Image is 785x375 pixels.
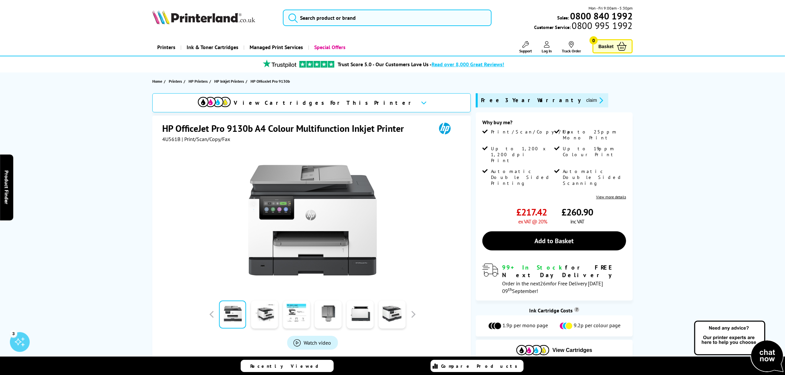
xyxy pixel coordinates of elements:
a: HP Printers [189,78,209,85]
span: Basket [598,42,614,51]
img: Open Live Chat window [693,320,785,374]
a: Track Order [562,41,581,53]
img: HP OfficeJet Pro 9130b [248,156,377,285]
input: Search product or brand [283,10,491,26]
h1: HP OfficeJet Pro 9130b A4 Colour Multifunction Inkjet Printer [162,122,410,134]
div: 3 [10,330,17,337]
span: 4U561B [162,136,180,142]
span: Support [519,48,532,53]
span: Home [152,78,162,85]
span: Product Finder [3,171,10,205]
img: trustpilot rating [299,61,334,68]
a: Product_All_Videos [287,336,338,350]
button: View Cartridges [481,345,628,356]
img: Cartridges [516,345,549,355]
span: HP OfficeJet Pro 9130b [251,78,290,85]
span: Order in the next for Free Delivery [DATE] 09 September! [502,280,603,294]
span: Up to 19ppm Colour Print [563,146,625,158]
span: Sales: [557,14,569,21]
span: 0 [589,36,598,44]
img: cmyk-icon.svg [198,97,231,107]
span: £260.90 [561,206,593,218]
a: Recently Viewed [241,360,334,372]
span: Log In [542,48,552,53]
a: Basket 0 [592,39,633,53]
b: 0800 840 1992 [570,10,633,22]
span: Watch video [304,339,331,346]
a: HP OfficeJet Pro 9130b [251,78,291,85]
span: Mon - Fri 9:00am - 5:30pm [589,5,633,11]
a: Printers [152,39,180,56]
span: View Cartridges [553,347,592,353]
span: Up to 1,200 x 1,200 dpi Print [491,146,553,163]
span: ex VAT @ 20% [518,218,547,225]
span: Automatic Double Sided Scanning [563,168,625,186]
button: promo-description [584,97,605,104]
span: 26m [540,280,550,287]
span: Ink & Toner Cartridges [187,39,238,56]
span: Customer Service: [534,22,633,30]
img: trustpilot rating [260,60,299,68]
span: Printers [169,78,182,85]
a: Trust Score 5.0 - Our Customers Love Us -Read over 8,000 Great Reviews! [338,61,504,68]
a: Home [152,78,164,85]
sup: Cost per page [574,307,579,312]
a: HP Inkjet Printers [214,78,246,85]
a: Add to Basket [482,231,626,250]
span: Recently Viewed [251,363,325,369]
span: 1.9p per mono page [502,322,548,330]
div: Why buy me? [482,119,626,129]
span: | Print/Scan/Copy/Fax [182,136,230,142]
div: Ink Cartridge Costs [476,307,633,314]
a: Support [519,41,532,53]
span: Read over 8,000 Great Reviews! [432,61,504,68]
a: Managed Print Services [243,39,308,56]
span: Compare Products [441,363,521,369]
span: Print/Scan/Copy/Fax [491,129,576,135]
div: modal_delivery [482,264,626,294]
a: Printerland Logo [152,10,275,26]
a: View more details [596,194,626,199]
span: 9.2p per colour page [574,322,620,330]
span: £217.42 [516,206,547,218]
span: HP Printers [189,78,208,85]
sup: th [508,286,512,292]
img: HP [430,122,460,134]
span: 0800 995 1992 [571,22,633,29]
a: Special Offers [308,39,350,56]
span: HP Inkjet Printers [214,78,244,85]
span: Automatic Double Sided Printing [491,168,553,186]
span: inc VAT [570,218,584,225]
span: Free 3 Year Warranty [481,97,581,104]
a: Ink & Toner Cartridges [180,39,243,56]
a: Compare Products [431,360,524,372]
img: Printerland Logo [152,10,255,24]
span: 99+ In Stock [502,264,565,271]
span: View Cartridges For This Printer [234,99,415,106]
span: Up to 25ppm Mono Print [563,129,625,141]
a: Printers [169,78,184,85]
a: Log In [542,41,552,53]
a: 0800 840 1992 [569,13,633,19]
div: for FREE Next Day Delivery [502,264,626,279]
